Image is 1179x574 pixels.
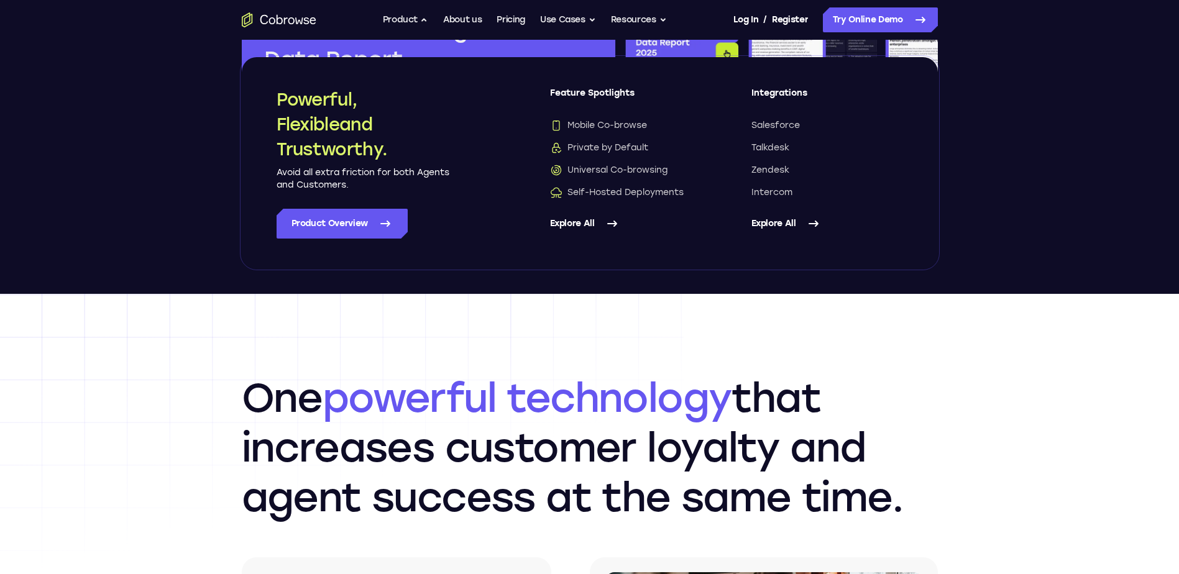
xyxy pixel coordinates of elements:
[751,142,789,154] span: Talkdesk
[550,164,562,176] img: Universal Co-browsing
[242,373,938,522] h2: One that increases customer loyalty and agent success at the same time.
[550,209,702,239] a: Explore All
[277,87,451,162] h2: Powerful, Flexible and Trustworthy.
[383,7,429,32] button: Product
[611,7,667,32] button: Resources
[242,12,316,27] a: Go to the home page
[751,119,903,132] a: Salesforce
[550,164,702,176] a: Universal Co-browsingUniversal Co-browsing
[550,186,702,199] a: Self-Hosted DeploymentsSelf-Hosted Deployments
[497,7,525,32] a: Pricing
[751,164,903,176] a: Zendesk
[550,87,702,109] span: Feature Spotlights
[751,164,789,176] span: Zendesk
[751,142,903,154] a: Talkdesk
[277,209,408,239] a: Product Overview
[763,12,767,27] span: /
[550,164,667,176] span: Universal Co-browsing
[751,119,800,132] span: Salesforce
[733,7,758,32] a: Log In
[751,186,792,199] span: Intercom
[550,119,702,132] a: Mobile Co-browseMobile Co-browse
[550,186,684,199] span: Self-Hosted Deployments
[277,166,451,191] p: Avoid all extra friction for both Agents and Customers.
[443,7,482,32] a: About us
[751,186,903,199] a: Intercom
[823,7,938,32] a: Try Online Demo
[323,374,732,422] span: powerful technology
[772,7,808,32] a: Register
[550,142,702,154] a: Private by DefaultPrivate by Default
[550,119,647,132] span: Mobile Co-browse
[550,119,562,132] img: Mobile Co-browse
[550,142,648,154] span: Private by Default
[540,7,596,32] button: Use Cases
[751,87,903,109] span: Integrations
[550,186,562,199] img: Self-Hosted Deployments
[264,15,567,75] h2: 2025 Co-browsing Market Data Report
[550,142,562,154] img: Private by Default
[751,209,903,239] a: Explore All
